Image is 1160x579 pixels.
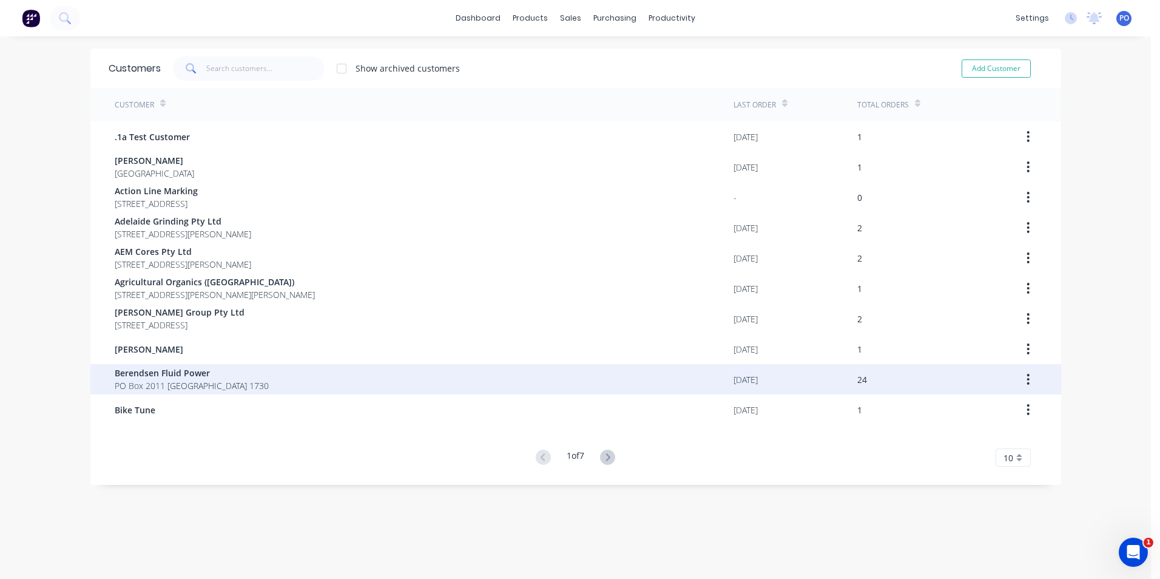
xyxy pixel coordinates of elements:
[857,100,909,110] div: Total Orders
[857,404,862,416] div: 1
[115,245,251,258] span: AEM Cores Pty Ltd
[857,191,862,204] div: 0
[115,379,269,392] span: PO Box 2011 [GEOGRAPHIC_DATA] 1730
[1119,538,1148,567] iframe: Intercom live chat
[733,282,758,295] div: [DATE]
[115,154,194,167] span: [PERSON_NAME]
[109,61,161,76] div: Customers
[115,130,190,143] span: .1a Test Customer
[857,343,862,356] div: 1
[733,161,758,174] div: [DATE]
[115,319,244,331] span: [STREET_ADDRESS]
[115,185,198,197] span: Action Line Marking
[642,9,701,27] div: productivity
[857,313,862,325] div: 2
[733,130,758,143] div: [DATE]
[733,373,758,386] div: [DATE]
[115,258,251,271] span: [STREET_ADDRESS][PERSON_NAME]
[733,100,776,110] div: Last Order
[733,222,758,234] div: [DATE]
[206,56,325,81] input: Search customers...
[554,9,587,27] div: sales
[587,9,642,27] div: purchasing
[857,161,862,174] div: 1
[1010,9,1055,27] div: settings
[733,343,758,356] div: [DATE]
[857,130,862,143] div: 1
[1003,452,1013,464] span: 10
[733,313,758,325] div: [DATE]
[733,191,737,204] div: -
[962,59,1031,78] button: Add Customer
[115,288,315,301] span: [STREET_ADDRESS][PERSON_NAME][PERSON_NAME]
[115,167,194,180] span: [GEOGRAPHIC_DATA]
[857,222,862,234] div: 2
[1144,538,1153,547] span: 1
[115,215,251,228] span: Adelaide Grinding Pty Ltd
[356,62,460,75] div: Show archived customers
[115,343,183,356] span: [PERSON_NAME]
[567,449,584,467] div: 1 of 7
[507,9,554,27] div: products
[733,404,758,416] div: [DATE]
[857,252,862,265] div: 2
[115,306,244,319] span: [PERSON_NAME] Group Pty Ltd
[115,276,315,288] span: Agricultural Organics ([GEOGRAPHIC_DATA])
[1119,13,1129,24] span: PO
[22,9,40,27] img: Factory
[115,100,154,110] div: Customer
[115,404,155,416] span: Bike Tune
[857,282,862,295] div: 1
[450,9,507,27] a: dashboard
[733,252,758,265] div: [DATE]
[115,367,269,379] span: Berendsen Fluid Power
[857,373,867,386] div: 24
[115,197,198,210] span: [STREET_ADDRESS]
[115,228,251,240] span: [STREET_ADDRESS][PERSON_NAME]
